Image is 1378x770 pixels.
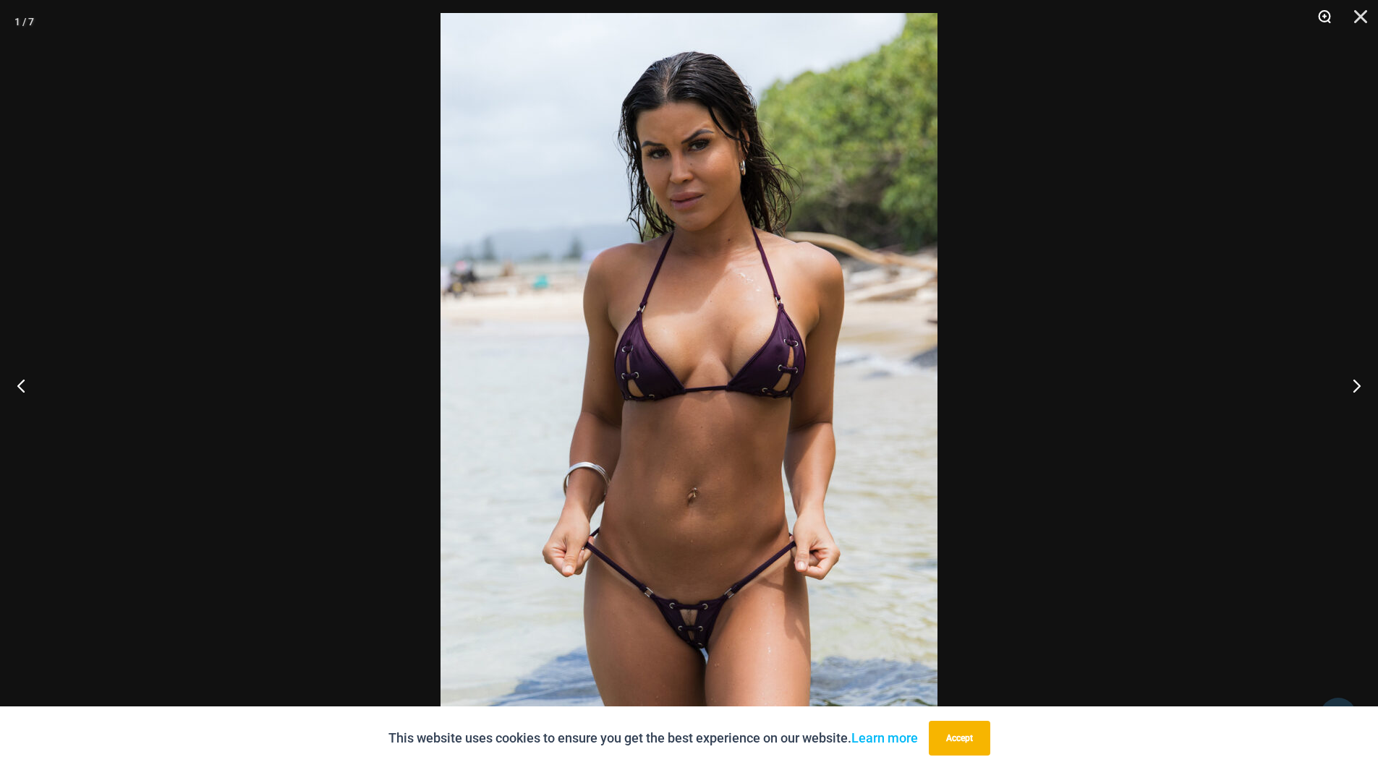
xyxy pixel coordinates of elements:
p: This website uses cookies to ensure you get the best experience on our website. [388,727,918,749]
button: Accept [929,721,990,756]
a: Learn more [851,730,918,745]
img: Link Plum 3070 Tri Top 4580 Micro 01 [441,13,937,758]
div: 1 / 7 [14,11,34,33]
button: Next [1324,349,1378,422]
